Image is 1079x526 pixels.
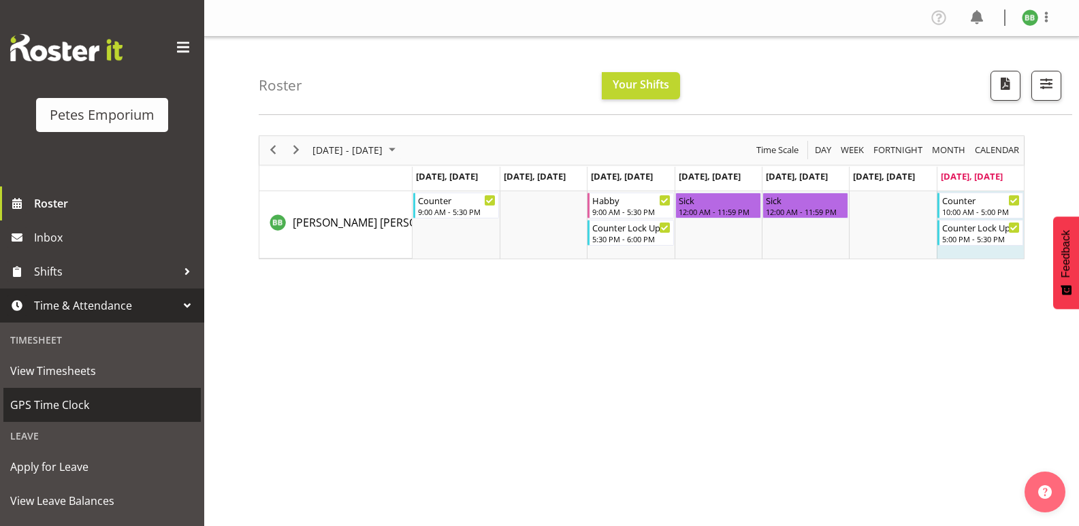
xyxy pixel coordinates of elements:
span: Time & Attendance [34,295,177,316]
span: Shifts [34,261,177,282]
span: Your Shifts [613,77,669,92]
span: Apply for Leave [10,457,194,477]
div: Petes Emporium [50,105,155,125]
button: Feedback - Show survey [1053,216,1079,309]
span: GPS Time Clock [10,395,194,415]
button: Download a PDF of the roster according to the set date range. [991,71,1020,101]
span: Inbox [34,227,197,248]
button: Your Shifts [602,72,680,99]
div: Leave [3,422,201,450]
div: Timesheet [3,326,201,354]
span: View Timesheets [10,361,194,381]
img: beena-bist9974.jpg [1022,10,1038,26]
span: View Leave Balances [10,491,194,511]
a: View Timesheets [3,354,201,388]
a: Apply for Leave [3,450,201,484]
a: View Leave Balances [3,484,201,518]
a: GPS Time Clock [3,388,201,422]
button: Filter Shifts [1031,71,1061,101]
h4: Roster [259,78,302,93]
span: Roster [34,193,197,214]
span: Feedback [1060,230,1072,278]
img: Rosterit website logo [10,34,123,61]
img: help-xxl-2.png [1038,485,1052,499]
